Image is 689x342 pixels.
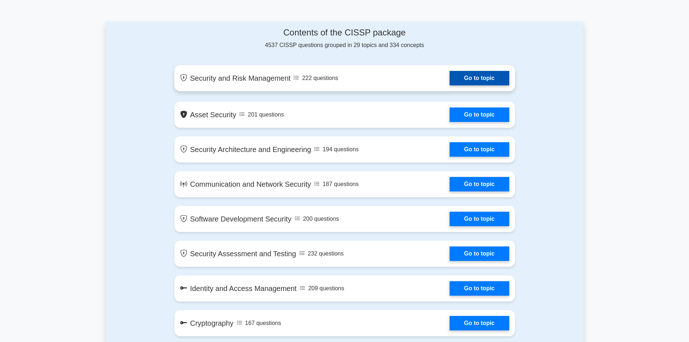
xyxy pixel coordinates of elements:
[450,212,509,226] a: Go to topic
[174,28,515,38] h4: Contents of the CISSP package
[450,177,509,191] a: Go to topic
[450,246,509,261] a: Go to topic
[450,316,509,330] a: Go to topic
[450,281,509,296] a: Go to topic
[450,107,509,122] a: Go to topic
[450,142,509,157] a: Go to topic
[174,28,515,50] div: 4537 CISSP questions grouped in 29 topics and 334 concepts
[450,71,509,85] a: Go to topic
